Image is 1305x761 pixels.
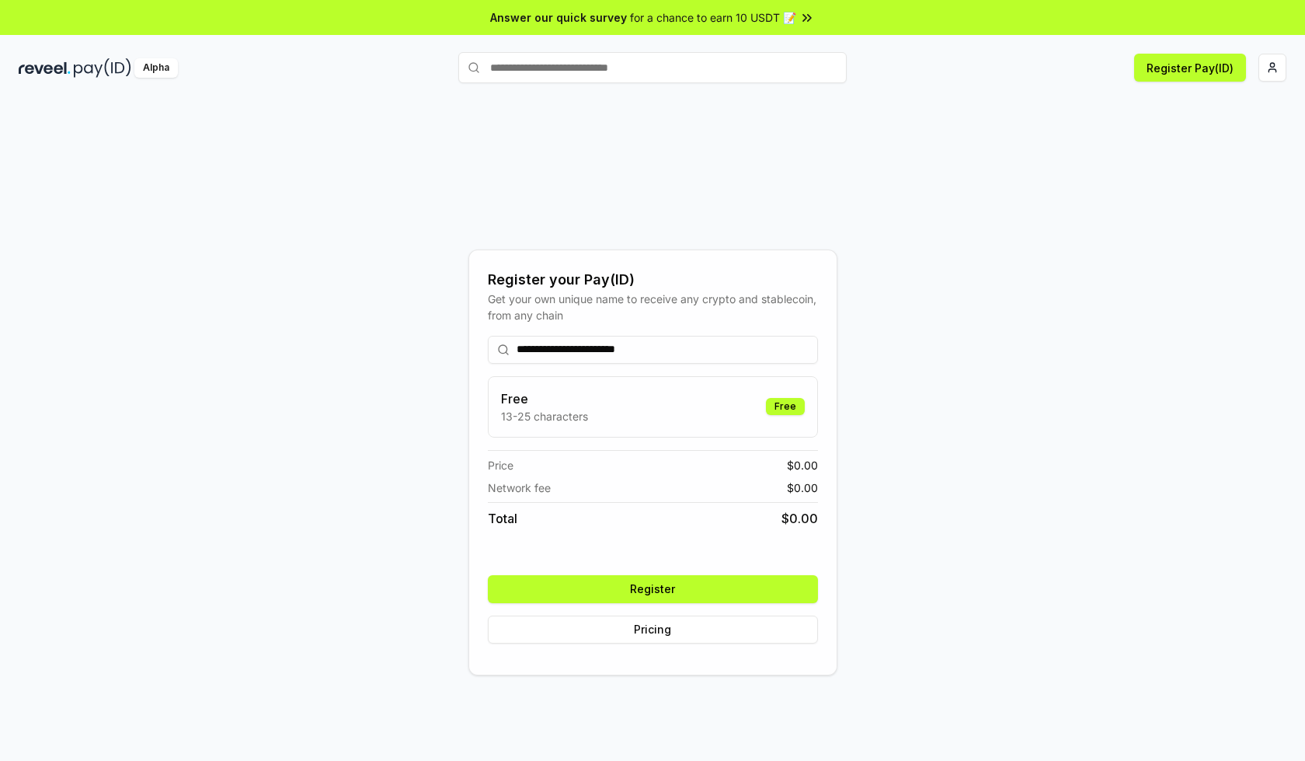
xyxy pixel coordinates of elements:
img: pay_id [74,58,131,78]
button: Pricing [488,616,818,644]
span: Price [488,457,513,473]
div: Register your Pay(ID) [488,269,818,291]
span: $ 0.00 [787,480,818,496]
span: $ 0.00 [781,509,818,528]
div: Get your own unique name to receive any crypto and stablecoin, from any chain [488,291,818,323]
span: $ 0.00 [787,457,818,473]
button: Register Pay(ID) [1134,54,1246,82]
p: 13-25 characters [501,408,588,424]
span: Answer our quick survey [490,9,627,26]
div: Alpha [134,58,178,78]
div: Free [766,398,805,415]
span: Network fee [488,480,551,496]
span: for a chance to earn 10 USDT 📝 [630,9,796,26]
h3: Free [501,389,588,408]
img: reveel_dark [19,58,71,78]
button: Register [488,575,818,603]
span: Total [488,509,517,528]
